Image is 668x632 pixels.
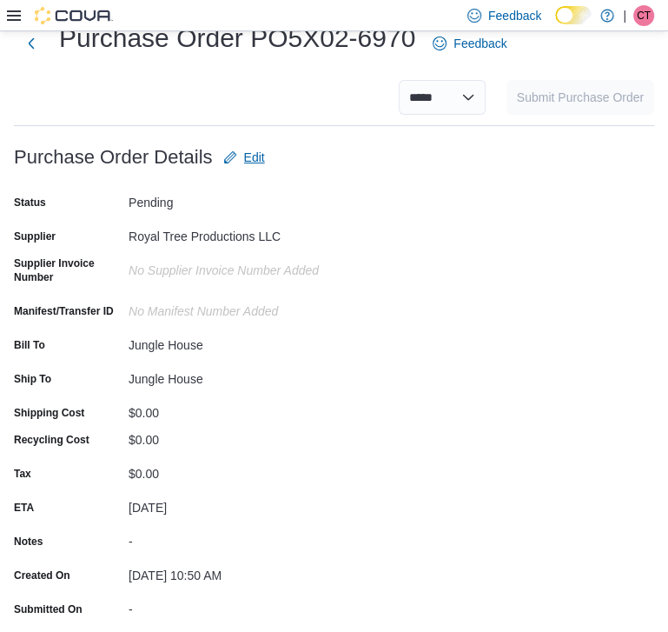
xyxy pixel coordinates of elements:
label: ETA [14,501,34,515]
div: Royal Tree Productions LLC [129,223,361,243]
button: Next [14,26,49,61]
span: Feedback [488,7,541,24]
div: No Supplier Invoice Number added [129,256,361,277]
h3: Purchase Order Details [14,147,213,168]
div: $0.00 [129,460,361,481]
label: Submitted On [14,602,83,616]
div: Jungle House [129,365,361,386]
img: Cova [35,7,113,24]
div: - [129,528,361,549]
span: Edit [244,149,265,166]
h1: Purchase Order PO5X02-6970 [59,21,415,56]
label: Bill To [14,338,45,352]
div: No Manifest Number added [129,297,361,318]
span: Dark Mode [555,24,556,25]
div: $0.00 [129,399,361,420]
p: | [623,5,626,26]
label: Status [14,196,46,210]
div: [DATE] 10:50 AM [129,562,361,582]
button: Submit Purchase Order [506,80,654,115]
input: Dark Mode [555,6,592,24]
label: Recycling Cost [14,433,89,447]
label: Supplier [14,230,56,243]
div: $0.00 [129,426,361,447]
div: Jungle House [129,331,361,352]
span: CT [637,5,651,26]
label: Supplier Invoice Number [14,256,122,284]
label: Manifest/Transfer ID [14,304,114,318]
span: Feedback [453,35,506,52]
label: Shipping Cost [14,406,84,420]
button: Edit [216,140,272,175]
label: Ship To [14,372,51,386]
a: Feedback [426,26,513,61]
label: Notes [14,535,43,549]
div: Pending [129,189,361,210]
div: Clayton Tory [633,5,654,26]
div: [DATE] [129,494,361,515]
div: - [129,595,361,616]
label: Tax [14,467,31,481]
label: Created On [14,569,70,582]
span: Submit Purchase Order [517,89,644,106]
